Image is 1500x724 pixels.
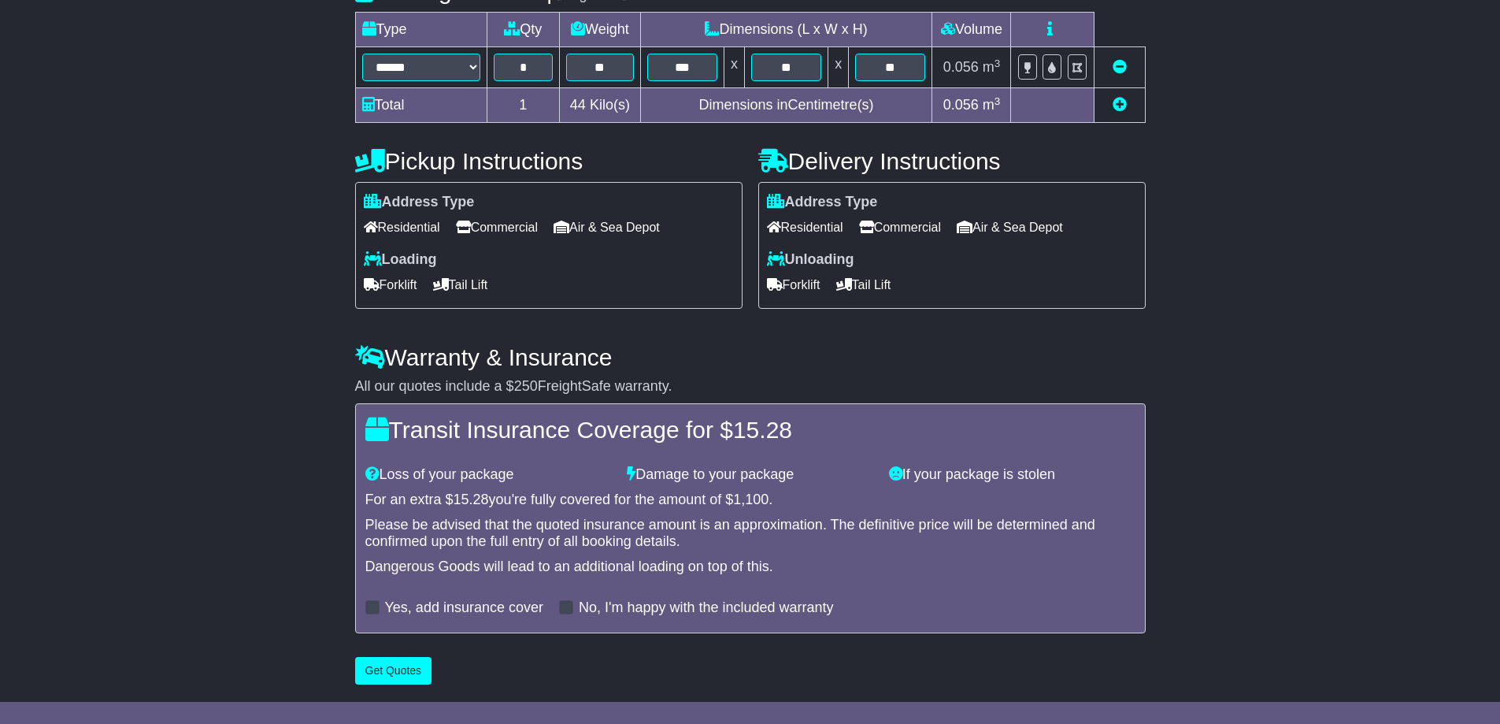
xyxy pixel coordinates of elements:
[560,88,641,123] td: Kilo(s)
[514,378,538,394] span: 250
[724,47,744,88] td: x
[355,13,487,47] td: Type
[767,273,820,297] span: Forklift
[355,378,1146,395] div: All our quotes include a $ FreightSafe warranty.
[767,251,854,269] label: Unloading
[454,492,489,507] span: 15.28
[859,215,941,239] span: Commercial
[619,466,881,484] div: Damage to your package
[994,95,1001,107] sup: 3
[836,273,891,297] span: Tail Lift
[355,344,1146,370] h4: Warranty & Insurance
[733,492,769,507] span: 1,100
[364,251,437,269] label: Loading
[364,273,417,297] span: Forklift
[1113,59,1127,75] a: Remove this item
[365,492,1135,509] div: For an extra $ you're fully covered for the amount of $ .
[983,97,1001,113] span: m
[983,59,1001,75] span: m
[767,215,843,239] span: Residential
[365,559,1135,576] div: Dangerous Goods will lead to an additional loading on top of this.
[932,13,1011,47] td: Volume
[365,517,1135,551] div: Please be advised that the quoted insurance amount is an approximation. The definitive price will...
[357,466,620,484] div: Loss of your package
[1113,97,1127,113] a: Add new item
[554,215,660,239] span: Air & Sea Depot
[355,148,743,174] h4: Pickup Instructions
[487,13,560,47] td: Qty
[881,466,1143,484] div: If your package is stolen
[640,88,932,123] td: Dimensions in Centimetre(s)
[385,600,543,617] label: Yes, add insurance cover
[828,47,849,88] td: x
[767,194,878,211] label: Address Type
[579,600,834,617] label: No, I'm happy with the included warranty
[640,13,932,47] td: Dimensions (L x W x H)
[456,215,538,239] span: Commercial
[994,58,1001,69] sup: 3
[433,273,488,297] span: Tail Lift
[355,657,432,685] button: Get Quotes
[560,13,641,47] td: Weight
[570,97,586,113] span: 44
[758,148,1146,174] h4: Delivery Instructions
[364,194,475,211] label: Address Type
[957,215,1063,239] span: Air & Sea Depot
[364,215,440,239] span: Residential
[355,88,487,123] td: Total
[943,97,979,113] span: 0.056
[733,417,792,443] span: 15.28
[365,417,1135,443] h4: Transit Insurance Coverage for $
[487,88,560,123] td: 1
[943,59,979,75] span: 0.056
